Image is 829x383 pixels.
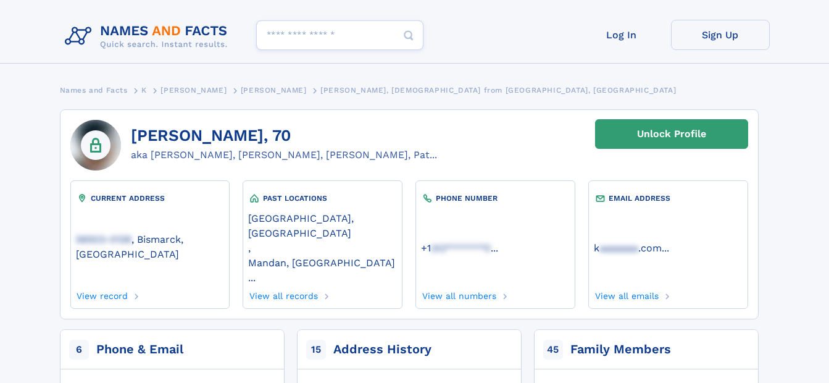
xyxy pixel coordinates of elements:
[69,340,89,360] span: 6
[320,86,676,95] span: [PERSON_NAME], [DEMOGRAPHIC_DATA] from [GEOGRAPHIC_DATA], [GEOGRAPHIC_DATA]
[248,204,396,287] div: ,
[248,192,396,204] div: PAST LOCATIONS
[76,192,224,204] div: CURRENT ADDRESS
[60,82,128,98] a: Names and Facts
[543,340,563,360] span: 45
[595,119,748,149] a: Unlock Profile
[248,256,395,269] a: Mandan, [GEOGRAPHIC_DATA]
[333,341,431,358] div: Address History
[131,127,437,145] h1: [PERSON_NAME], 70
[394,20,423,51] button: Search Button
[671,20,770,50] a: Sign Up
[141,82,147,98] a: K
[421,287,496,301] a: View all numbers
[594,241,662,254] a: kaaaaaaa.com
[241,86,307,95] span: [PERSON_NAME]
[76,287,128,301] a: View record
[248,287,318,301] a: View all records
[256,20,423,50] input: search input
[241,82,307,98] a: [PERSON_NAME]
[594,242,742,254] a: ...
[594,192,742,204] div: EMAIL ADDRESS
[160,86,227,95] span: [PERSON_NAME]
[637,120,706,148] div: Unlock Profile
[76,234,131,245] span: 58503-0128
[160,82,227,98] a: [PERSON_NAME]
[570,341,671,358] div: Family Members
[76,232,224,260] a: 58503-0128, Bismarck, [GEOGRAPHIC_DATA]
[141,86,147,95] span: K
[248,211,396,239] a: [GEOGRAPHIC_DATA], [GEOGRAPHIC_DATA]
[96,341,183,358] div: Phone & Email
[248,272,396,284] a: ...
[594,287,659,301] a: View all emails
[421,192,569,204] div: PHONE NUMBER
[421,242,569,254] a: ...
[572,20,671,50] a: Log In
[599,242,638,254] span: aaaaaaa
[131,148,437,162] div: aka [PERSON_NAME], [PERSON_NAME], [PERSON_NAME], Pat...
[306,340,326,360] span: 15
[60,20,238,53] img: Logo Names and Facts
